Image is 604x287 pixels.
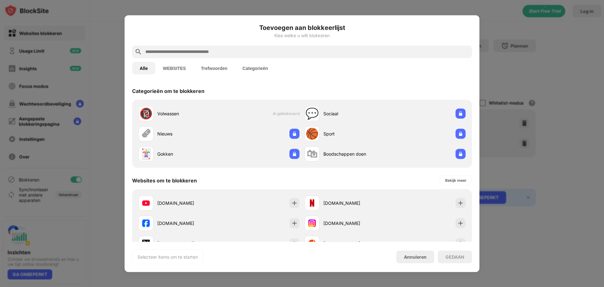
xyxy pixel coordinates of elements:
div: Websites om te blokkeren [132,177,197,183]
img: favicons [142,239,150,247]
div: GEDAAN [445,254,464,259]
button: Categorieën [235,62,276,74]
div: Sociaal [323,110,385,117]
div: Nieuws [157,130,219,137]
div: Gokken [157,151,219,157]
button: Trefwoorden [193,62,235,74]
div: 🗞 [141,127,151,140]
div: 🃏 [139,147,153,160]
div: Annuleren [404,254,427,260]
div: [DOMAIN_NAME] [157,240,219,247]
div: Sport [323,130,385,137]
div: Kies welke u wilt blokkeren [132,33,472,38]
img: favicons [142,199,150,207]
div: Boodschappen doen [323,151,385,157]
div: [DOMAIN_NAME] [157,220,219,227]
button: WEBSITES [155,62,193,74]
img: favicons [142,219,150,227]
h6: Toevoegen aan blokkeerlijst [132,23,472,32]
div: 🛍 [307,147,317,160]
div: [DOMAIN_NAME] [323,200,385,206]
button: Alle [132,62,155,74]
div: Categorieën om te blokkeren [132,88,204,94]
div: 💬 [305,107,319,120]
div: 🏀 [305,127,319,140]
div: Volwassen [157,110,219,117]
img: favicons [308,239,316,247]
div: Selecteer items om te starten [137,254,198,260]
div: [DOMAIN_NAME] [323,220,385,227]
div: [DOMAIN_NAME] [157,200,219,206]
div: Bekijk meer [445,177,467,183]
span: Al geblokkeerd [273,111,299,116]
img: favicons [308,219,316,227]
img: favicons [308,199,316,207]
div: 🔞 [139,107,153,120]
img: search.svg [135,48,142,55]
div: [DOMAIN_NAME] [323,240,385,247]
